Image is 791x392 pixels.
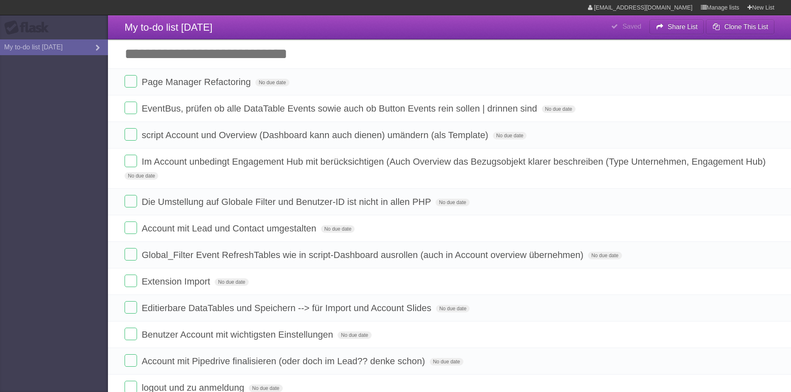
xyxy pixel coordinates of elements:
span: Benutzer Account mit wichtigsten Einstellungen [142,329,335,340]
span: EventBus, prüfen ob alle DataTable Events sowie auch ob Button Events rein sollen | drinnen sind [142,103,539,114]
label: Done [125,128,137,141]
span: No due date [542,105,575,113]
span: Im Account unbedingt Engagement Hub mit berücksichtigen (Auch Overview das Bezugsobjekt klarer be... [142,156,768,167]
span: No due date [588,252,622,259]
label: Done [125,75,137,88]
span: No due date [493,132,527,139]
span: No due date [249,385,282,392]
span: No due date [436,305,470,312]
button: Share List [649,19,704,34]
span: No due date [430,358,463,365]
span: Account mit Pipedrive finalisieren (oder doch im Lead?? denke schon) [142,356,427,366]
div: Flask [4,20,54,35]
label: Done [125,275,137,287]
label: Done [125,155,137,167]
span: No due date [436,199,469,206]
label: Done [125,328,137,340]
span: No due date [338,331,371,339]
span: My to-do list [DATE] [125,22,213,33]
b: Saved [622,23,641,30]
b: Clone This List [724,23,768,30]
span: Extension Import [142,276,212,287]
label: Done [125,248,137,261]
label: Done [125,222,137,234]
span: No due date [321,225,355,233]
span: Account mit Lead und Contact umgestalten [142,223,318,234]
span: script Account und Overview (Dashboard kann auch dienen) umändern (als Template) [142,130,490,140]
label: Done [125,354,137,367]
span: No due date [215,278,248,286]
button: Clone This List [706,19,774,34]
span: Page Manager Refactoring [142,77,253,87]
label: Done [125,195,137,207]
span: No due date [125,172,158,180]
b: Share List [668,23,698,30]
label: Done [125,301,137,314]
span: No due date [255,79,289,86]
span: Global_Filter Event RefreshTables wie in script-Dashboard ausrollen (auch in Account overview übe... [142,250,585,260]
span: Editierbare DataTables und Speichern --> für Import und Account Slides [142,303,433,313]
label: Done [125,102,137,114]
span: Die Umstellung auf Globale Filter und Benutzer-ID ist nicht in allen PHP [142,197,433,207]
